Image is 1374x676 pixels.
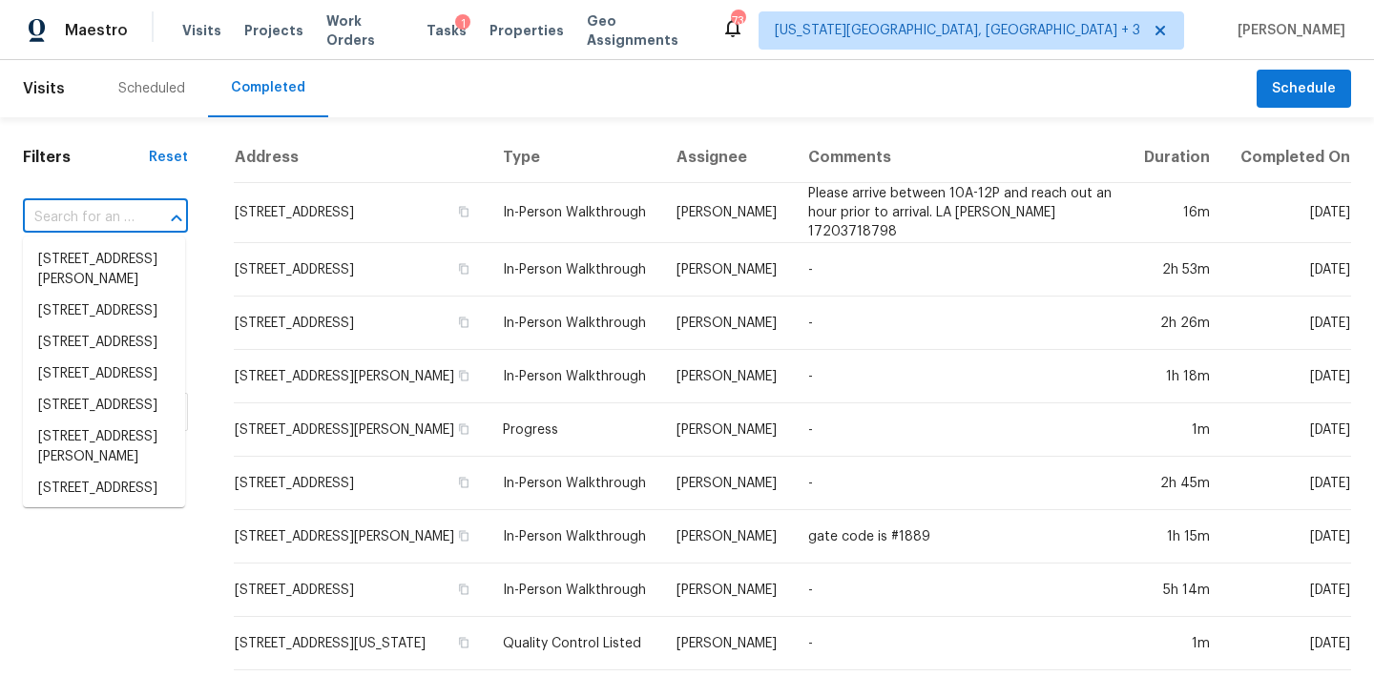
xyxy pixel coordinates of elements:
[234,617,488,670] td: [STREET_ADDRESS][US_STATE]
[1257,70,1351,109] button: Schedule
[234,457,488,510] td: [STREET_ADDRESS]
[23,504,185,536] li: [STREET_ADDRESS]
[775,21,1140,40] span: [US_STATE][GEOGRAPHIC_DATA], [GEOGRAPHIC_DATA] + 3
[1225,617,1351,670] td: [DATE]
[1225,510,1351,563] td: [DATE]
[731,11,744,31] div: 73
[661,297,792,350] td: [PERSON_NAME]
[23,68,65,110] span: Visits
[1225,183,1351,243] td: [DATE]
[661,350,792,403] td: [PERSON_NAME]
[234,183,488,243] td: [STREET_ADDRESS]
[455,581,472,598] button: Copy Address
[244,21,303,40] span: Projects
[1128,563,1224,617] td: 5h 14m
[661,243,792,297] td: [PERSON_NAME]
[23,390,185,421] li: [STREET_ADDRESS]
[23,244,185,296] li: [STREET_ADDRESS][PERSON_NAME]
[1128,403,1224,457] td: 1m
[1225,297,1351,350] td: [DATE]
[455,420,472,438] button: Copy Address
[455,367,472,384] button: Copy Address
[661,133,792,183] th: Assignee
[1225,243,1351,297] td: [DATE]
[427,24,467,37] span: Tasks
[23,203,135,233] input: Search for an address...
[23,296,185,327] li: [STREET_ADDRESS]
[118,79,185,98] div: Scheduled
[488,510,662,563] td: In-Person Walkthrough
[1225,350,1351,403] td: [DATE]
[793,510,1128,563] td: gate code is #1889
[23,421,185,473] li: [STREET_ADDRESS][PERSON_NAME]
[455,474,472,491] button: Copy Address
[1225,403,1351,457] td: [DATE]
[1128,243,1224,297] td: 2h 53m
[234,563,488,617] td: [STREET_ADDRESS]
[234,403,488,457] td: [STREET_ADDRESS][PERSON_NAME]
[234,133,488,183] th: Address
[489,21,564,40] span: Properties
[182,21,221,40] span: Visits
[488,617,662,670] td: Quality Control Listed
[455,527,472,544] button: Copy Address
[488,243,662,297] td: In-Person Walkthrough
[1128,297,1224,350] td: 2h 26m
[1225,457,1351,510] td: [DATE]
[455,14,470,33] div: 1
[587,11,698,50] span: Geo Assignments
[1128,510,1224,563] td: 1h 15m
[1225,133,1351,183] th: Completed On
[234,297,488,350] td: [STREET_ADDRESS]
[1128,183,1224,243] td: 16m
[661,457,792,510] td: [PERSON_NAME]
[163,205,190,232] button: Close
[455,203,472,220] button: Copy Address
[793,297,1128,350] td: -
[661,510,792,563] td: [PERSON_NAME]
[661,563,792,617] td: [PERSON_NAME]
[23,358,185,390] li: [STREET_ADDRESS]
[455,314,472,331] button: Copy Address
[488,297,662,350] td: In-Person Walkthrough
[661,617,792,670] td: [PERSON_NAME]
[1128,350,1224,403] td: 1h 18m
[488,350,662,403] td: In-Person Walkthrough
[149,148,188,167] div: Reset
[1128,617,1224,670] td: 1m
[1128,133,1224,183] th: Duration
[23,473,185,504] li: [STREET_ADDRESS]
[455,634,472,651] button: Copy Address
[455,260,472,277] button: Copy Address
[234,243,488,297] td: [STREET_ADDRESS]
[793,350,1128,403] td: -
[793,563,1128,617] td: -
[488,563,662,617] td: In-Person Walkthrough
[488,457,662,510] td: In-Person Walkthrough
[793,403,1128,457] td: -
[1225,563,1351,617] td: [DATE]
[1272,77,1336,101] span: Schedule
[1128,457,1224,510] td: 2h 45m
[793,133,1128,183] th: Comments
[488,183,662,243] td: In-Person Walkthrough
[1230,21,1345,40] span: [PERSON_NAME]
[793,183,1128,243] td: Please arrive between 10A-12P and reach out an hour prior to arrival. LA [PERSON_NAME] 17203718798
[231,78,305,97] div: Completed
[488,403,662,457] td: Progress
[234,350,488,403] td: [STREET_ADDRESS][PERSON_NAME]
[661,403,792,457] td: [PERSON_NAME]
[488,133,662,183] th: Type
[23,148,149,167] h1: Filters
[326,11,405,50] span: Work Orders
[793,617,1128,670] td: -
[661,183,792,243] td: [PERSON_NAME]
[23,327,185,358] li: [STREET_ADDRESS]
[65,21,128,40] span: Maestro
[793,457,1128,510] td: -
[234,510,488,563] td: [STREET_ADDRESS][PERSON_NAME]
[793,243,1128,297] td: -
